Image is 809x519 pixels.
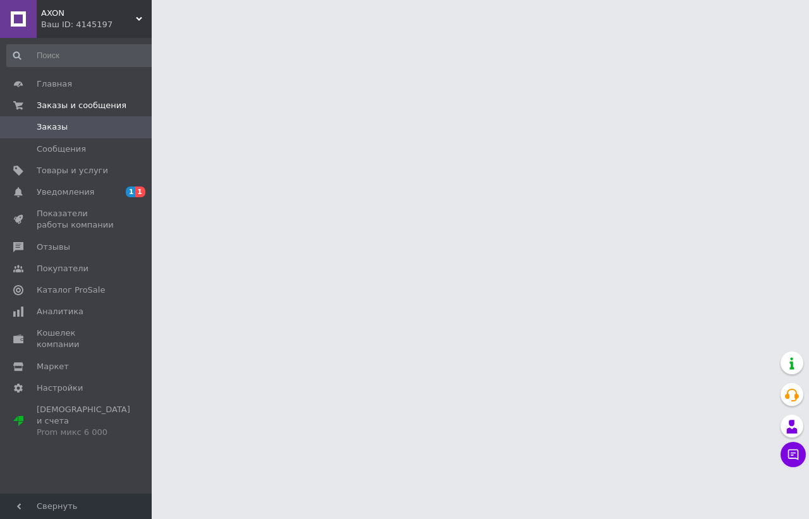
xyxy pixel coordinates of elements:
span: Заказы и сообщения [37,100,126,111]
input: Поиск [6,44,156,67]
span: Показатели работы компании [37,208,117,231]
span: [DEMOGRAPHIC_DATA] и счета [37,404,130,439]
span: Каталог ProSale [37,284,105,296]
span: Сообщения [37,143,86,155]
span: Главная [37,78,72,90]
span: 1 [135,186,145,197]
span: Отзывы [37,241,70,253]
span: 1 [126,186,136,197]
span: Заказы [37,121,68,133]
button: Чат с покупателем [781,442,806,467]
div: Prom микс 6 000 [37,427,130,438]
span: Кошелек компании [37,327,117,350]
span: Аналитика [37,306,83,317]
span: Покупатели [37,263,88,274]
div: Ваш ID: 4145197 [41,19,152,30]
span: AXON [41,8,136,19]
span: Товары и услуги [37,165,108,176]
span: Настройки [37,382,83,394]
span: Уведомления [37,186,94,198]
span: Маркет [37,361,69,372]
